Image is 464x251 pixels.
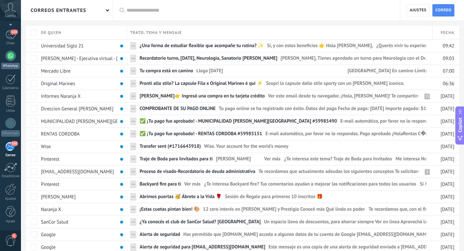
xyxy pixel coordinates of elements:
[140,65,427,77] a: Tu compra está en caminoLlega [DATE] ‌ ‌ ‌ ‌ ‌ ‌ ‌ ‌ ‌ ‌ ‌ ‌ ‌ ‌ ‌ ‌ ‌ ‌ ‌ ‌ ‌ ‌ ‌ ‌ ‌ ‌ ‌ ‌ ‌ ‌ ...
[41,93,81,99] span: Informes Naranja X
[443,43,454,49] span: 09:42
[5,14,16,18] span: Cuenta
[131,130,135,136] span: ...
[1,86,20,90] div: Calendario
[140,90,427,102] a: [PERSON_NAME]👉 Ingresó una compra en tu tarjeta créditoVer este email desde tu navegador. ¡Hola, ...
[440,131,454,137] span: [DATE]
[131,142,135,148] span: ...
[41,81,75,86] span: Original Marines
[440,106,454,112] span: [DATE]
[131,67,135,73] span: ...
[140,216,427,228] a: ¿Ya conocés el club de SanCor Salud? [GEOGRAPHIC_DATA]Un espacio lleno de descuentos, para ahorra...
[1,174,20,178] div: Estadísticas
[8,120,14,126] img: WhatsApp Whatcrm
[41,106,113,112] span: Direccion General de Rentas Cordoba
[140,52,427,65] a: Recordatorio turno, [DATE], Neurologia, Sanatorio [PERSON_NAME][PERSON_NAME], Tienes agendado un ...
[131,167,135,174] span: ...
[41,169,114,175] span: bpm@ues21.edu.ar
[440,244,454,250] span: [DATE]
[435,5,451,16] span: Correo
[440,156,454,162] span: [DATE]
[41,68,71,74] span: Mercado Libre
[443,55,454,62] span: 09:03
[440,194,454,200] span: [DATE]
[457,118,463,133] span: Copilot
[131,105,135,111] span: ...
[1,63,20,69] div: WhatsApp
[440,206,454,213] span: [DATE]
[41,181,59,187] span: Pinterest
[41,30,61,36] span: De quien
[140,194,222,203] span: Abrimos puertas 🥳 Ábrete a la Vida 🌹
[140,166,427,178] a: Proceso de visado-Recordatorio de deuda administrativaTe recordamos que actualmente adeudas los s...
[41,43,84,49] span: Universidad Siglo 21
[41,144,51,149] span: Wise
[196,68,441,77] span: Llega [DATE] ‌ ‌ ‌ ‌ ‌ ‌ ‌ ‌ ‌ ‌ ‌ ‌ ‌ ‌ ‌ ‌ ‌ ‌ ‌ ‌ ‌ ‌ ‌ ‌ ‌ ‌ ‌ ‌ ‌ ‌ ‌ ‌ ‌ ‌ ‌ ‌ ‌ ‌ ‌ ‌ ‌ ‌ ...
[140,68,193,77] span: Tu compra está en camino
[140,103,427,115] a: COMPROBANTE DE SU PAGO ONLINETu pago online se ha registrado con éxito. Datos del pago Fecha de p...
[130,30,182,36] span: Trato, tema y mensaje
[41,131,80,137] span: RENTAS CORDOBA
[140,77,427,90] a: Pronti allo stile? La capsule Fila x Original Marines è qui ⚡Scopri la capsule dallo stile sporty...
[407,4,429,16] a: Ajustes
[1,130,20,136] div: WhatsApp Whatcrm
[131,243,135,249] span: ...
[1,153,20,157] div: Correo
[131,79,135,85] span: ...
[440,219,454,225] span: [DATE]
[140,203,427,216] a: ¡Estas cuotas pintan bien! 🎨12 cero interés en [PERSON_NAME] y Prestigio Conocé más Qué lindo es ...
[140,168,255,178] span: Proceso de visado-Recordatorio de deuda administrativa
[425,169,430,175] div: 5
[131,230,135,236] span: ...
[1,197,20,201] div: Ajustes
[140,191,427,203] a: Abrimos puertas 🥳 Ábrete a la Vida 🌹Sesión de Regalo para primeros 10 inscritos 🎁 ‌ ‌ ‌ ‌ ‌ ‌ ‌ ‌...
[140,105,216,115] span: COMPROBANTE DE SU PAGO ONLINE
[131,54,135,60] span: ...
[140,115,427,127] a: ✅ ¡Tu pago fue aprobado! - MUNICIPALIDAD [PERSON_NAME][GEOGRAPHIC_DATA] #59985490E-mail automátic...
[1,41,20,45] div: Chats
[140,80,263,90] span: Pronti allo stile? La capsule Fila x Original Marines è qui ⚡
[131,117,135,123] span: ...
[140,156,213,165] span: Traje de Boda para Invitados para ti
[440,181,454,187] span: [DATE]
[140,93,265,102] span: Jimena👉 Ingresó una compra en tu tarjeta crédito
[131,155,135,161] span: ...
[140,181,181,190] span: Backyard fire para ti
[140,231,180,241] span: Alerta de seguridad
[140,228,427,241] a: Alerta de seguridadHas permitido que [DOMAIN_NAME] acceda a algunos datos de tu cuenta de Google ...
[10,29,18,35] span: 133
[131,42,135,48] span: ...
[41,206,61,212] span: Naranja X
[140,43,264,52] span: ¿Una forma de estudiar flexible que acompañe tu rutina? ✨
[443,81,454,87] span: 06:36
[443,68,454,74] span: 07:00
[41,194,76,200] span: Liz Astorga
[140,128,427,140] a: ✅ ¡Tu pago fue aprobado! - RENTAS CORDOBA #59985151E-mail automático, por favor no lo respondas. ...
[140,206,200,216] span: ¡Estas cuotas pintan bien! 🎨
[140,118,337,127] span: ✅ ¡Tu pago fue aprobado! - MUNICIPALIDAD DE CORDOBA #59985490
[1,219,20,224] div: Ayuda
[140,153,427,165] a: Traje de Boda para Invitados para ti[PERSON_NAME] Ver más ¿Te interesa este tema? Traje de Boda p...
[140,55,277,65] span: Recordatorio turno, viernes 19 de septiembre, Neurologia, Sanatorio Allende
[441,30,454,36] span: Fecha
[131,218,135,224] span: ...
[41,232,55,237] span: Google
[131,193,135,199] span: ...
[140,143,201,153] span: Transfer sent (#1716643918)
[41,219,68,225] span: SanCor Salud
[440,118,454,125] span: [DATE]
[41,156,59,162] span: Pinterest
[140,40,427,52] a: ¿Una forma de estudiar flexible que acompañe tu rutina? ✨Sí, y con estos beneficios 👉 Hola [PERSO...
[131,92,135,98] span: ...
[440,169,454,175] span: [DATE]
[140,178,427,190] a: Backyard fire para tiVer más ¿Te interesa Backyard fire? Tus comentarios ayudan a mejorar las not...
[41,244,55,250] span: Google
[440,93,454,99] span: [DATE]
[225,194,451,203] span: Sesión de Regalo para primeros 10 inscritos 🎁 ‌ ‌ ‌ ‌ ‌ ‌ ‌ ‌ ‌ ‌ ‌ ‌ ‌ ‌ ‌ ‌ ‌ ‌ ‌ ‌ ‌ ‌ ‌ ‌ ‌ ‌...
[140,219,261,228] span: ¿Ya conocés el club de SanCor Salud? MIRÁ
[410,5,426,16] span: Ajustes
[440,144,454,150] span: [DATE]
[41,55,117,61] span: Olivia - Ejecutiva virtual - Sanatorio Allende
[131,205,135,211] span: ...
[140,131,262,140] span: ✅ ¡Tu pago fue aprobado! - RENTAS CORDOBA #59985151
